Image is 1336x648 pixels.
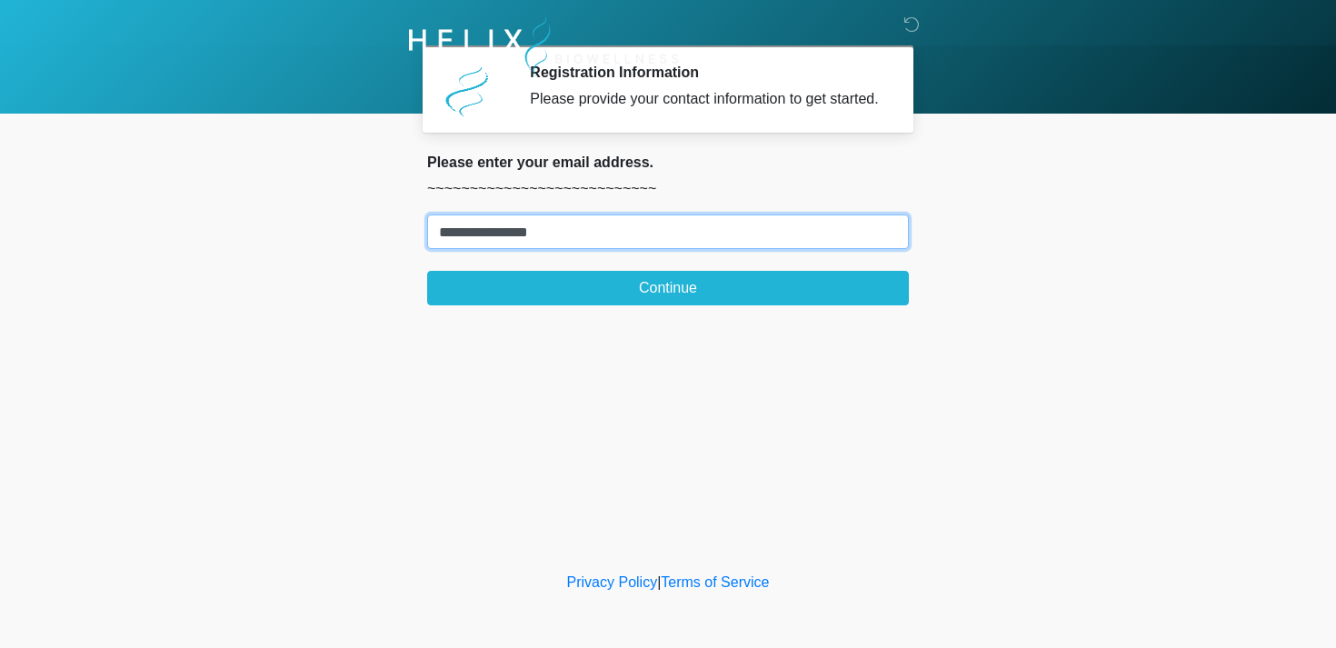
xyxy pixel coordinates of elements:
[530,88,882,110] div: Please provide your contact information to get started.
[427,154,909,171] h2: Please enter your email address.
[567,574,658,590] a: Privacy Policy
[661,574,769,590] a: Terms of Service
[409,14,679,78] img: Helix Biowellness Logo
[427,178,909,200] p: ~~~~~~~~~~~~~~~~~~~~~~~~~~~
[427,271,909,305] button: Continue
[657,574,661,590] a: |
